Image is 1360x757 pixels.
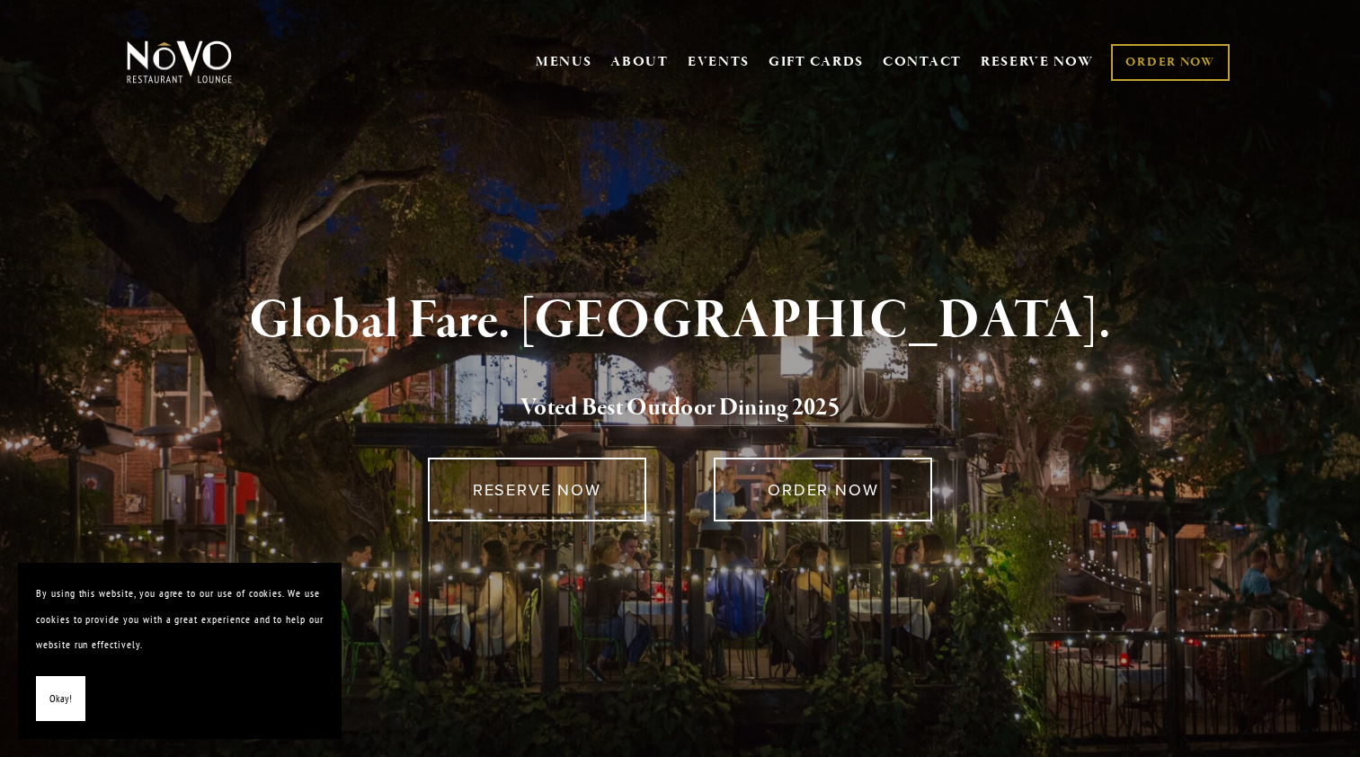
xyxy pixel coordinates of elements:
strong: Global Fare. [GEOGRAPHIC_DATA]. [249,287,1111,355]
a: Voted Best Outdoor Dining 202 [520,392,828,426]
a: ABOUT [610,53,669,71]
span: Okay! [49,686,72,712]
a: ORDER NOW [1111,44,1229,81]
a: GIFT CARDS [769,45,864,79]
img: Novo Restaurant &amp; Lounge [123,40,236,85]
a: CONTACT [883,45,962,79]
a: RESERVE NOW [981,45,1094,79]
a: ORDER NOW [714,458,932,521]
p: By using this website, you agree to our use of cookies. We use cookies to provide you with a grea... [36,581,324,658]
button: Okay! [36,676,85,722]
section: Cookie banner [18,563,342,739]
a: RESERVE NOW [428,458,646,521]
h2: 5 [156,389,1204,427]
a: MENUS [536,53,592,71]
a: EVENTS [688,53,750,71]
